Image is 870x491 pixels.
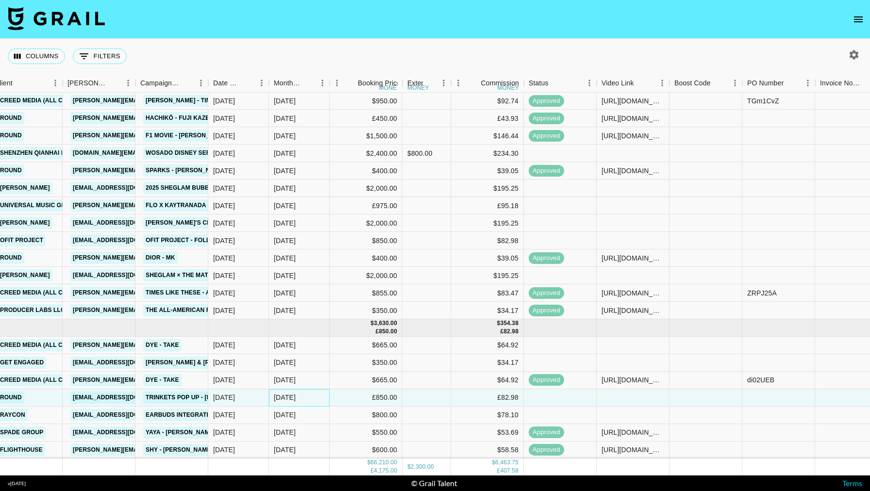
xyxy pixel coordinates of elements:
[436,76,451,90] button: Menu
[849,10,868,29] button: open drawer
[784,76,797,90] button: Sort
[63,74,135,93] div: Booker
[143,339,182,351] a: Dye - taKe
[70,95,229,107] a: [PERSON_NAME][EMAIL_ADDRESS][DOMAIN_NAME]
[602,166,664,176] div: https://www.tiktok.com/@willhopkins00/video/7524857088737086727
[330,92,402,110] div: $950.00
[213,114,235,123] div: 04/07/2025
[330,110,402,127] div: £450.00
[143,234,233,246] a: Ofit Project - Follow Me
[801,76,815,90] button: Menu
[70,199,229,212] a: [PERSON_NAME][EMAIL_ADDRESS][DOMAIN_NAME]
[213,271,235,280] div: 30/07/2025
[451,76,466,90] button: Menu
[107,76,121,90] button: Sort
[213,74,241,93] div: Date Created
[602,253,664,263] div: https://www.tiktok.com/@willhopkins00/video/7534884336701639954
[274,183,296,193] div: Jul '25
[143,217,293,229] a: [PERSON_NAME]'s Crystal Jelly Glaze Stick
[143,252,178,264] a: Dior - MK
[213,96,235,106] div: 04/07/2025
[315,76,330,90] button: Menu
[669,74,742,93] div: Boost Code
[602,445,664,455] div: https://www.tiktok.com/@patrickbatmanya/video/7539626980556295446
[451,389,524,407] div: £82.98
[842,478,862,488] a: Terms
[742,74,815,93] div: PO Number
[143,409,219,421] a: Earbuds integration
[213,393,235,402] div: 19/08/2025
[451,337,524,354] div: $64.92
[602,288,664,298] div: https://www.instagram.com/reel/DL5gBk2S7SU/?igsh=MWw4dHJxZHRxNmVt
[330,162,402,180] div: $400.00
[70,357,179,369] a: [EMAIL_ADDRESS][DOMAIN_NAME]
[451,442,524,459] div: $58.58
[70,252,229,264] a: [PERSON_NAME][EMAIL_ADDRESS][DOMAIN_NAME]
[634,76,648,90] button: Sort
[500,319,519,327] div: 354.38
[451,249,524,267] div: $39.05
[70,304,229,316] a: [PERSON_NAME][EMAIL_ADDRESS][DOMAIN_NAME]
[143,182,304,194] a: 2025 SHEGLAM BUBBLE BATH DREAMS COLLECTION
[8,7,105,30] img: Grail Talent
[301,76,315,90] button: Sort
[274,271,296,280] div: Jul '25
[747,375,774,385] div: di02UEB
[451,284,524,302] div: $83.47
[529,166,564,176] span: approved
[451,302,524,319] div: $34.17
[451,180,524,197] div: $195.25
[602,131,664,141] div: https://www.tiktok.com/@willtalksmusic/video/7532795466421964063?is_from_webapp=1&sender_device=p...
[48,76,63,90] button: Menu
[711,76,724,90] button: Sort
[407,85,429,91] div: money
[213,358,235,367] div: 20/08/2025
[529,254,564,263] span: approved
[70,269,179,281] a: [EMAIL_ADDRESS][DOMAIN_NAME]
[70,182,179,194] a: [EMAIL_ADDRESS][DOMAIN_NAME]
[330,267,402,284] div: $2,000.00
[529,445,564,455] span: approved
[274,148,296,158] div: Jul '25
[451,407,524,424] div: $78.10
[451,110,524,127] div: £43.93
[330,424,402,442] div: $550.00
[70,426,179,439] a: [EMAIL_ADDRESS][DOMAIN_NAME]
[330,354,402,372] div: $350.00
[274,427,296,437] div: Aug '25
[674,74,711,93] div: Boost Code
[8,49,65,64] button: Select columns
[274,393,296,402] div: Aug '25
[213,183,235,193] div: 21/07/2025
[70,147,228,159] a: [DOMAIN_NAME][EMAIL_ADDRESS][DOMAIN_NAME]
[70,374,229,386] a: [PERSON_NAME][EMAIL_ADDRESS][DOMAIN_NAME]
[451,232,524,249] div: $82.98
[274,375,296,385] div: Aug '25
[728,76,742,90] button: Menu
[655,76,669,90] button: Menu
[274,306,296,315] div: Jul '25
[70,339,229,351] a: [PERSON_NAME][EMAIL_ADDRESS][DOMAIN_NAME]
[274,340,296,350] div: Aug '25
[241,76,254,90] button: Sort
[503,327,519,336] div: 82.98
[529,74,549,93] div: Status
[374,467,397,475] div: 4,175.00
[747,288,777,298] div: ZRPJ25A
[143,130,231,142] a: F1 Movie - [PERSON_NAME]
[143,444,216,456] a: Shy - [PERSON_NAME]
[143,164,228,177] a: Sparks - [PERSON_NAME]
[70,217,179,229] a: [EMAIL_ADDRESS][DOMAIN_NAME]
[70,287,229,299] a: [PERSON_NAME][EMAIL_ADDRESS][DOMAIN_NAME]
[213,375,235,385] div: 04/08/2025
[330,337,402,354] div: $665.00
[274,74,301,93] div: Month Due
[121,76,135,90] button: Menu
[602,114,664,123] div: https://www.tiktok.com/@pizza4alice/video/7524736355218312470?is_from_webapp=1&sender_device=pc&w...
[70,392,179,404] a: [EMAIL_ADDRESS][DOMAIN_NAME]
[582,76,597,90] button: Menu
[451,214,524,232] div: $195.25
[180,76,194,90] button: Sort
[497,85,519,91] div: money
[213,427,235,437] div: 18/08/2025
